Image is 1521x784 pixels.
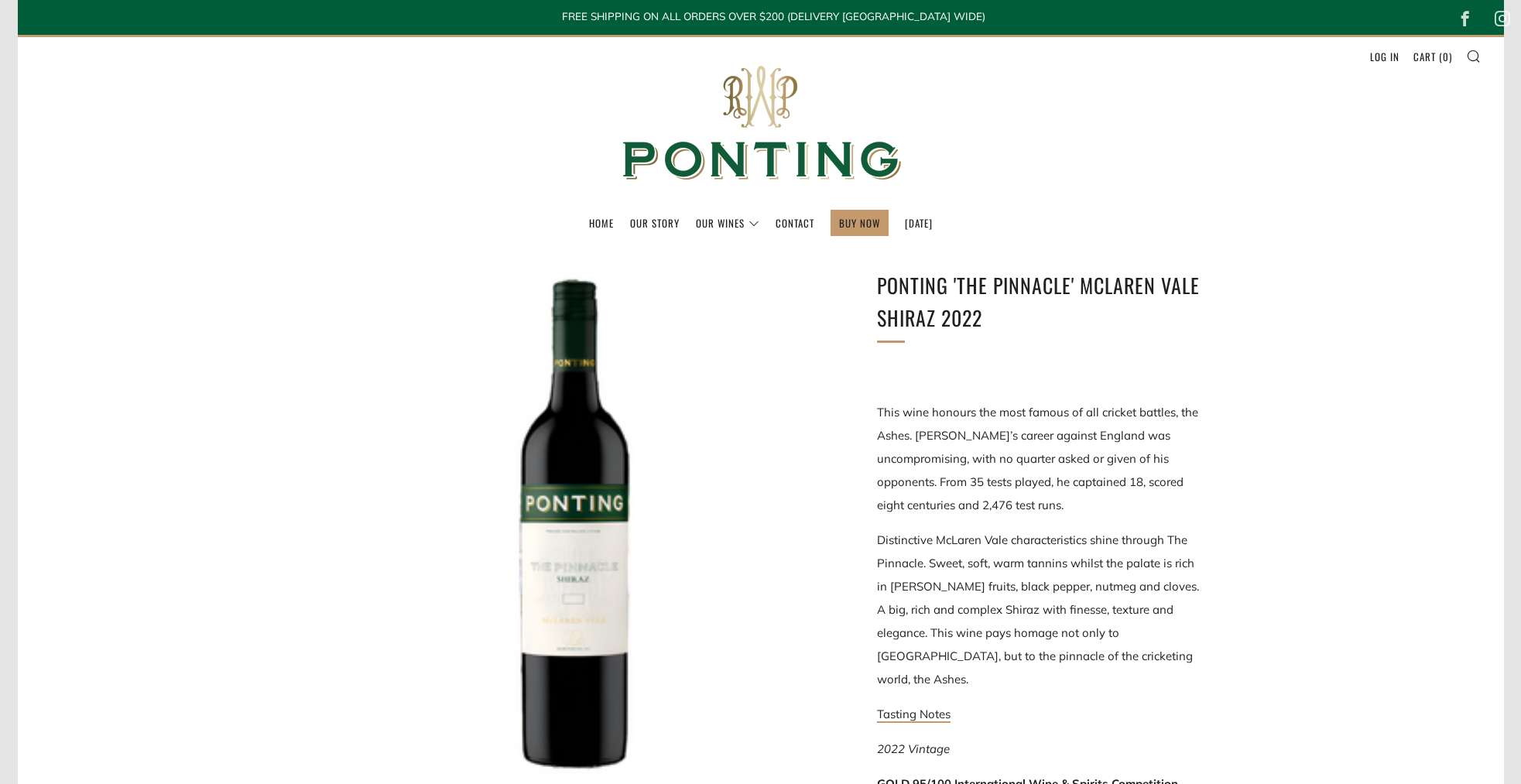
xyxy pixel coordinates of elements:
p: This wine honours the most famous of all cricket battles, the Ashes. [PERSON_NAME]’s career again... [877,401,1202,517]
a: Cart (0) [1413,44,1452,69]
a: Our Story [630,211,680,235]
a: Tasting Notes [877,707,951,723]
p: Distinctive McLaren Vale characteristics shine through The Pinnacle. Sweet, soft, warm tannins wh... [877,529,1202,691]
a: Our Wines [696,211,759,235]
img: Ponting Wines [606,37,916,210]
a: [DATE] [905,211,933,235]
span: 0 [1443,49,1449,64]
a: Log in [1370,44,1399,69]
a: BUY NOW [839,211,880,235]
h1: Ponting 'The Pinnacle' McLaren Vale Shiraz 2022 [877,269,1202,334]
a: Home [589,211,614,235]
a: Contact [776,211,814,235]
em: 2022 Vintage [877,741,950,756]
